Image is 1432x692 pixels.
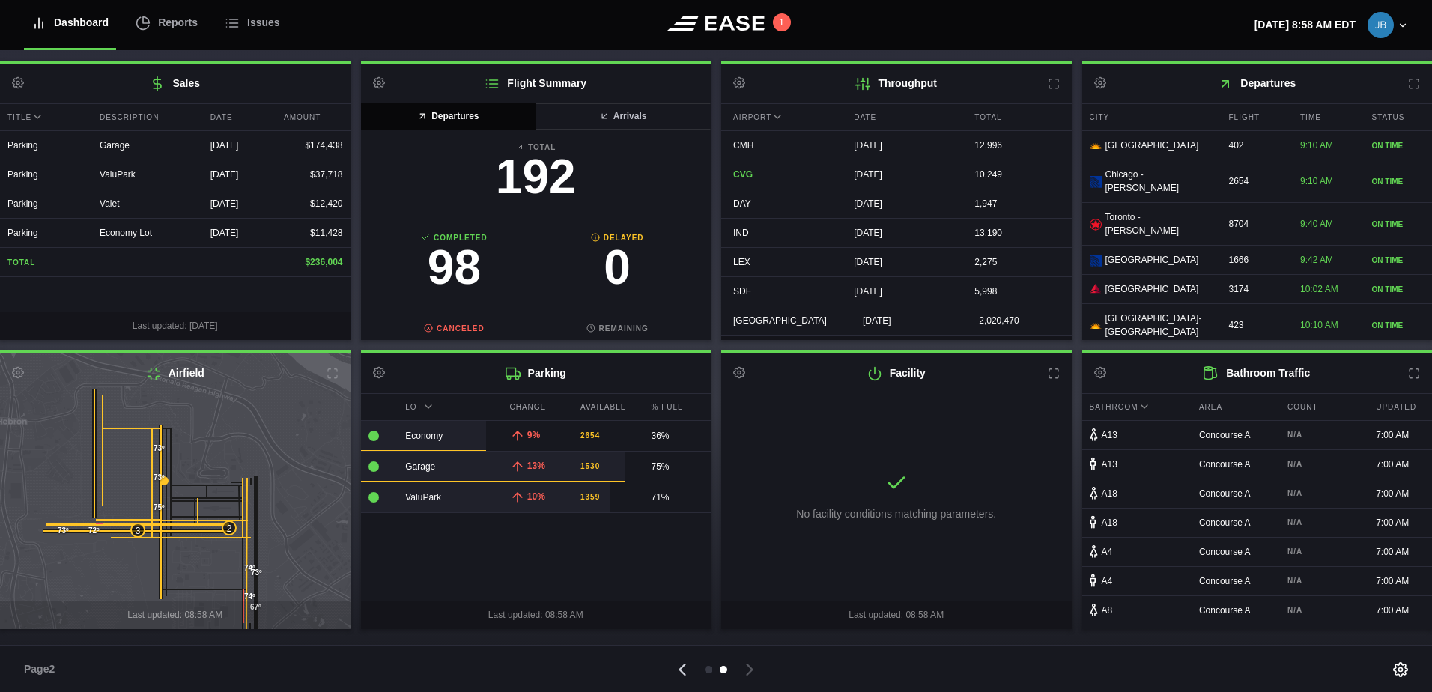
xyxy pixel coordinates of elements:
[1105,282,1199,296] span: [GEOGRAPHIC_DATA]
[580,491,600,503] b: 1359
[1199,488,1251,499] span: Concourse A
[1368,596,1432,625] div: 7:00 AM
[373,142,700,208] a: Total192
[1368,12,1394,38] img: be0d2eec6ce3591e16d61ee7af4da0ae
[24,661,61,677] span: Page 2
[92,104,203,130] div: Description
[580,461,600,472] b: 1530
[1287,546,1357,557] b: N/A
[1102,545,1180,559] div: A4
[361,601,712,629] div: Last updated: 08:58 AM
[284,197,342,210] div: $12,420
[284,255,342,269] div: $236,004
[100,139,195,152] div: Garage
[1102,574,1180,588] div: A4
[7,139,85,152] div: Parking
[1372,140,1425,151] div: ON TIME
[1105,312,1210,339] span: [GEOGRAPHIC_DATA]-[GEOGRAPHIC_DATA]
[842,219,950,247] div: [DATE]
[1199,576,1251,586] span: Concourse A
[1368,421,1432,449] div: 7:00 AM
[1368,450,1432,479] div: 7:00 AM
[1199,430,1251,440] span: Concourse A
[100,168,195,181] div: ValuPark
[405,431,443,441] span: Economy
[210,197,269,210] div: [DATE]
[1102,604,1180,617] div: A8
[1300,284,1338,294] span: 10:02 AM
[962,277,1071,306] div: 5,998
[373,232,536,299] a: Completed98
[842,160,950,189] div: [DATE]
[1372,255,1425,266] div: ON TIME
[1287,604,1357,616] b: N/A
[1254,17,1356,33] p: [DATE] 8:58 AM EDT
[405,461,435,472] span: Garage
[210,168,269,181] div: [DATE]
[361,103,537,130] button: Departures
[1368,479,1432,508] div: 7:00 AM
[851,306,955,335] div: [DATE]
[1222,167,1290,195] div: 2654
[721,306,839,335] div: [GEOGRAPHIC_DATA]
[1105,253,1199,267] span: [GEOGRAPHIC_DATA]
[1368,509,1432,537] div: 7:00 AM
[652,429,704,443] div: 36%
[721,248,830,276] div: LEX
[398,394,498,420] div: Lot
[721,353,1072,393] h2: Facility
[284,226,342,240] div: $11,428
[1105,210,1210,237] span: Toronto - [PERSON_NAME]
[373,142,700,153] b: Total
[721,277,830,306] div: SDF
[842,104,950,130] div: Date
[1287,458,1357,470] b: N/A
[1082,104,1218,130] div: City
[1368,394,1432,420] div: Updated
[1105,139,1199,152] span: [GEOGRAPHIC_DATA]
[773,13,791,31] button: 1
[652,491,704,504] div: 71%
[100,226,195,240] div: Economy Lot
[1222,210,1290,238] div: 8704
[373,153,700,201] h3: 192
[373,232,536,243] b: Completed
[536,243,699,291] h3: 0
[721,64,1072,103] h2: Throughput
[373,243,536,291] h3: 98
[962,131,1071,160] div: 12,996
[1372,176,1425,187] div: ON TIME
[1300,320,1338,330] span: 10:10 AM
[130,523,145,538] div: 3
[1199,547,1251,557] span: Concourse A
[1287,488,1357,499] b: N/A
[7,226,85,240] div: Parking
[536,334,699,382] h3: 94
[962,219,1071,247] div: 13,190
[361,353,712,393] h2: Parking
[100,197,195,210] div: Valet
[210,139,269,152] div: [DATE]
[721,189,830,218] div: DAY
[1287,517,1357,528] b: N/A
[536,323,699,389] a: Remaining94
[573,394,640,420] div: Available
[1300,255,1333,265] span: 9:42 AM
[1199,605,1251,616] span: Concourse A
[1105,168,1210,195] span: Chicago - [PERSON_NAME]
[962,189,1071,218] div: 1,947
[284,139,342,152] div: $174,438
[652,460,704,473] div: 75%
[536,232,699,243] b: Delayed
[721,336,1072,364] div: Last updated: [DATE]
[1102,516,1180,529] div: A18
[284,168,342,181] div: $37,718
[1102,487,1180,500] div: A18
[527,461,545,471] span: 13%
[527,430,540,440] span: 9%
[1300,219,1333,229] span: 9:40 AM
[1372,219,1425,230] div: ON TIME
[527,491,545,502] span: 10%
[1192,394,1276,420] div: Area
[1287,575,1357,586] b: N/A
